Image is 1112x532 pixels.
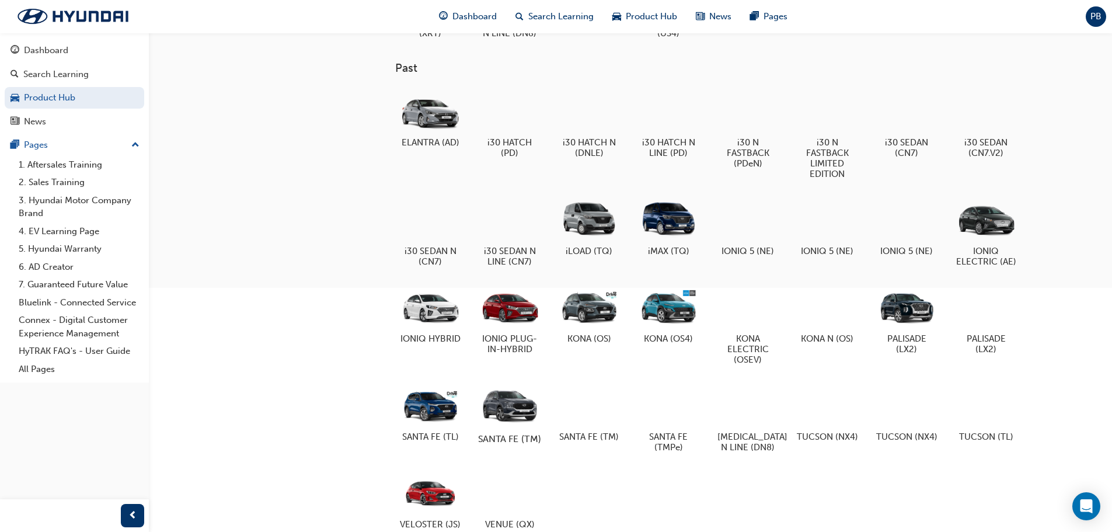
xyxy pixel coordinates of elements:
a: IONIQ 5 (NE) [713,193,783,261]
span: Product Hub [626,10,677,23]
a: Trak [6,4,140,29]
a: SANTA FE (TM) [475,379,545,447]
h5: KONA ELECTRIC (OSEV) [717,333,779,365]
a: IONIQ ELECTRIC (AE) [951,193,1021,272]
h5: i30 SEDAN (CN7) [876,137,937,158]
button: DashboardSearch LearningProduct HubNews [5,37,144,134]
h5: TUCSON (NX4) [797,432,858,442]
button: Pages [5,134,144,156]
span: news-icon [11,117,19,127]
a: TUCSON (TL) [951,379,1021,447]
h5: iMAX (TQ) [638,246,699,256]
span: News [709,10,731,23]
span: pages-icon [750,9,759,24]
a: Search Learning [5,64,144,85]
h5: PALISADE (LX2) [876,333,937,354]
a: KONA (OS) [554,281,624,349]
div: Pages [24,138,48,152]
h5: IONIQ HYBRID [400,333,461,344]
a: 3. Hyundai Motor Company Brand [14,192,144,222]
a: search-iconSearch Learning [506,5,603,29]
a: pages-iconPages [741,5,797,29]
a: IONIQ HYBRID [395,281,465,349]
h5: VENUE (QX) [479,519,541,530]
h5: i30 SEDAN N (CN7) [400,246,461,267]
h5: IONIQ PLUG-IN-HYBRID [479,333,541,354]
span: Search Learning [528,10,594,23]
h5: SANTA FE (TMPe) [638,432,699,453]
h3: Past [395,61,1058,75]
span: guage-icon [439,9,448,24]
span: guage-icon [11,46,19,56]
a: News [5,111,144,133]
a: IONIQ 5 (NE) [872,193,942,261]
h5: SANTA FE (TL) [400,432,461,442]
a: SANTA FE (TL) [395,379,465,447]
a: 7. Guaranteed Future Value [14,276,144,294]
a: i30 N FASTBACK LIMITED EDITION [792,85,862,184]
span: PB [1090,10,1101,23]
span: car-icon [11,93,19,103]
a: KONA (OS4) [633,281,703,349]
a: TUCSON (NX4) [872,379,942,447]
a: PALISADE (LX2) [951,281,1021,359]
div: Open Intercom Messenger [1072,492,1100,520]
h5: iLOAD (TQ) [559,246,620,256]
span: car-icon [612,9,621,24]
a: 6. AD Creator [14,258,144,276]
span: pages-icon [11,140,19,151]
h5: SANTA FE (TM) [477,433,542,444]
a: Connex - Digital Customer Experience Management [14,311,144,342]
h5: IONIQ 5 (NE) [717,246,779,256]
div: Search Learning [23,68,89,81]
span: up-icon [131,138,140,153]
button: PB [1086,6,1106,27]
h5: i30 HATCH N LINE (PD) [638,137,699,158]
a: KONA ELECTRIC (OSEV) [713,281,783,370]
a: guage-iconDashboard [430,5,506,29]
a: IONIQ PLUG-IN-HYBRID [475,281,545,359]
a: i30 SEDAN N LINE (CN7) [475,193,545,272]
h5: VELOSTER (JS) [400,519,461,530]
h5: KONA N (OS) [797,333,858,344]
a: 5. Hyundai Warranty [14,240,144,258]
a: SANTA FE (TM) [554,379,624,447]
a: KONA N (OS) [792,281,862,349]
h5: TUCSON (TL) [956,432,1017,442]
a: 1. Aftersales Training [14,156,144,174]
span: prev-icon [128,509,137,523]
a: i30 N FASTBACK (PDeN) [713,85,783,173]
a: ELANTRA (AD) [395,85,465,152]
a: All Pages [14,360,144,378]
h5: SANTA FE (TM) [559,432,620,442]
h5: IONIQ ELECTRIC (AE) [956,246,1017,267]
div: News [24,115,46,128]
h5: i30 SEDAN N LINE (CN7) [479,246,541,267]
span: Pages [764,10,787,23]
a: car-iconProduct Hub [603,5,686,29]
span: search-icon [515,9,524,24]
a: i30 HATCH N (DNLE) [554,85,624,163]
h5: i30 N FASTBACK LIMITED EDITION [797,137,858,179]
a: i30 SEDAN (CN7) [872,85,942,163]
a: IONIQ 5 (NE) [792,193,862,261]
span: news-icon [696,9,705,24]
h5: TUCSON (NX4) [876,432,937,442]
a: i30 HATCH N LINE (PD) [633,85,703,163]
a: Bluelink - Connected Service [14,294,144,312]
a: 4. EV Learning Page [14,222,144,241]
h5: i30 HATCH (PD) [479,137,541,158]
h5: KONA (OS4) [638,333,699,344]
a: TUCSON (NX4) [792,379,862,447]
h5: KONA (OS) [559,333,620,344]
a: PALISADE (LX2) [872,281,942,359]
a: [MEDICAL_DATA] N LINE (DN8) [713,379,783,457]
a: i30 SEDAN N (CN7) [395,193,465,272]
h5: [MEDICAL_DATA] N LINE (DN8) [717,432,779,453]
a: i30 SEDAN (CN7.V2) [951,85,1021,163]
span: Dashboard [452,10,497,23]
a: iMAX (TQ) [633,193,703,261]
h5: IONIQ 5 (NE) [797,246,858,256]
h5: i30 HATCH N (DNLE) [559,137,620,158]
